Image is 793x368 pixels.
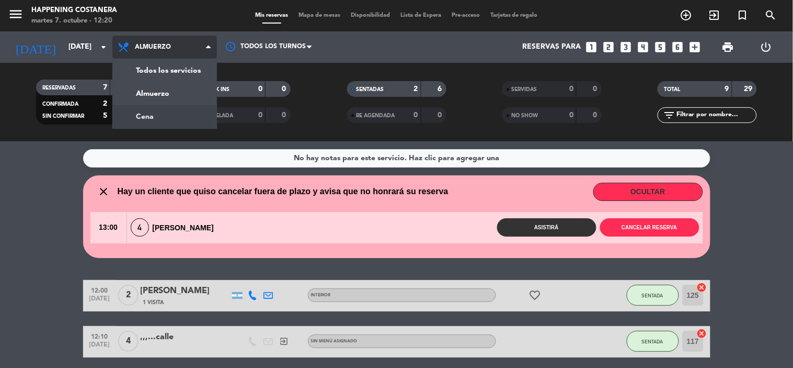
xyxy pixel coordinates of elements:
[141,330,229,344] div: ,,,...calle
[680,9,693,21] i: add_circle_outline
[438,85,444,93] strong: 6
[42,102,78,107] span: CONFIRMADA
[118,285,139,306] span: 2
[512,113,538,118] span: NO SHOW
[294,152,499,164] div: No hay notas para este servicio. Haz clic para agregar una
[282,85,289,93] strong: 0
[280,337,289,346] i: exit_to_app
[602,40,616,54] i: looks_two
[118,331,139,352] span: 4
[747,31,785,63] div: LOG OUT
[87,284,113,296] span: 12:00
[42,85,76,91] span: RESERVADAS
[569,85,573,93] strong: 0
[357,113,395,118] span: RE AGENDADA
[97,41,110,53] i: arrow_drop_down
[688,40,702,54] i: add_box
[250,13,293,18] span: Mis reservas
[722,41,734,53] span: print
[282,111,289,119] strong: 0
[438,111,444,119] strong: 0
[654,40,668,54] i: looks_5
[87,341,113,353] span: [DATE]
[346,13,395,18] span: Disponibilidad
[31,16,117,26] div: martes 7. octubre - 12:20
[642,339,663,344] span: SENTADA
[87,330,113,342] span: 12:10
[569,111,573,119] strong: 0
[593,183,703,201] button: OCULTAR
[135,43,171,51] span: Almuerzo
[697,282,707,293] i: cancel
[113,105,216,128] a: Cena
[529,289,542,302] i: favorite_border
[671,40,685,54] i: looks_6
[127,218,223,237] div: [PERSON_NAME]
[664,87,680,92] span: TOTAL
[90,212,127,243] span: 13:00
[593,111,599,119] strong: 0
[485,13,543,18] span: Tarjetas de regalo
[311,293,331,297] span: INTERIOR
[8,6,24,26] button: menu
[760,41,773,53] i: power_settings_new
[600,218,699,237] button: Cancelar reserva
[697,328,707,339] i: cancel
[118,185,449,198] span: Hay un cliente que quiso cancelar fuera de plazo y avisa que no honrará su reserva
[414,85,418,93] strong: 2
[141,284,229,298] div: [PERSON_NAME]
[737,9,749,21] i: turned_in_not
[103,84,107,91] strong: 7
[765,9,777,21] i: search
[593,85,599,93] strong: 0
[201,113,233,118] span: CANCELADA
[708,9,721,21] i: exit_to_app
[98,185,110,198] i: close
[744,85,755,93] strong: 29
[725,85,729,93] strong: 9
[619,40,633,54] i: looks_3
[395,13,446,18] span: Lista de Espera
[523,43,581,51] span: Reservas para
[414,111,418,119] strong: 0
[103,100,107,107] strong: 2
[497,218,596,237] button: Asistirá
[113,59,216,82] a: Todos los servicios
[42,114,84,119] span: SIN CONFIRMAR
[87,295,113,307] span: [DATE]
[311,339,358,343] span: Sin menú asignado
[627,331,679,352] button: SENTADA
[8,6,24,22] i: menu
[627,285,679,306] button: SENTADA
[31,5,117,16] div: Happening Costanera
[8,36,63,59] i: [DATE]
[258,85,262,93] strong: 0
[585,40,599,54] i: looks_one
[512,87,537,92] span: SERVIDAS
[293,13,346,18] span: Mapa de mesas
[637,40,650,54] i: looks_4
[642,293,663,298] span: SENTADA
[357,87,384,92] span: SENTADAS
[663,109,675,121] i: filter_list
[675,109,756,121] input: Filtrar por nombre...
[113,82,216,105] a: Almuerzo
[446,13,485,18] span: Pre-acceso
[131,218,149,237] span: 4
[103,112,107,119] strong: 5
[258,111,262,119] strong: 0
[143,298,164,307] span: 1 Visita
